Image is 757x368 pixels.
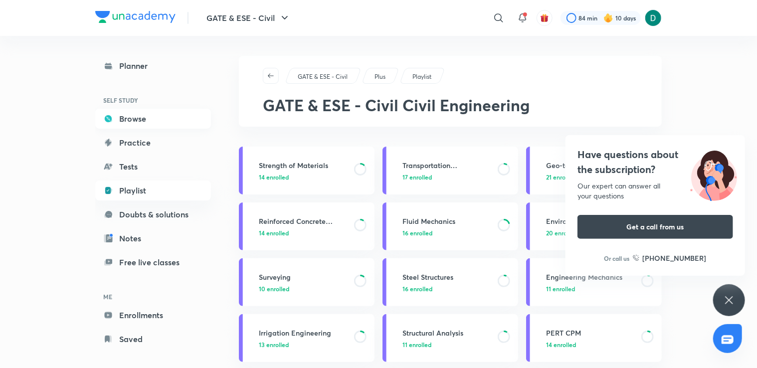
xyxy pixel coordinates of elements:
[259,216,348,226] h3: Reinforced Concrete Structure
[546,284,575,293] span: 11 enrolled
[95,109,211,129] a: Browse
[373,72,387,81] a: Plus
[645,9,662,26] img: Diksha Mishra
[643,253,707,263] h6: [PHONE_NUMBER]
[239,147,375,194] a: Strength of Materials14 enrolled
[259,173,289,182] span: 14 enrolled
[259,340,289,349] span: 13 enrolled
[95,204,211,224] a: Doubts & solutions
[577,147,733,177] h4: Have questions about the subscription?
[402,272,492,282] h3: Steel Structures
[603,13,613,23] img: streak
[95,11,176,23] img: Company Logo
[402,160,492,171] h3: Transportation Engineering
[259,284,289,293] span: 10 enrolled
[95,329,211,349] a: Saved
[577,181,733,201] div: Our expert can answer all your questions
[95,157,211,177] a: Tests
[95,92,211,109] h6: SELF STUDY
[239,258,375,306] a: Surveying10 enrolled
[95,11,176,25] a: Company Logo
[95,56,211,76] a: Planner
[402,328,492,338] h3: Structural Analysis
[546,173,575,182] span: 21 enrolled
[402,284,432,293] span: 16 enrolled
[402,173,432,182] span: 17 enrolled
[382,314,518,362] a: Structural Analysis11 enrolled
[95,305,211,325] a: Enrollments
[263,94,530,116] span: GATE & ESE - Civil Civil Engineering
[402,216,492,226] h3: Fluid Mechanics
[296,72,350,81] a: GATE & ESE - Civil
[259,272,348,282] h3: Surveying
[95,133,211,153] a: Practice
[95,288,211,305] h6: ME
[546,340,576,349] span: 14 enrolled
[375,72,385,81] p: Plus
[298,72,348,81] p: GATE & ESE - Civil
[546,216,635,226] h3: Environmental Engineering
[382,202,518,250] a: Fluid Mechanics16 enrolled
[402,340,431,349] span: 11 enrolled
[200,8,297,28] button: GATE & ESE - Civil
[633,253,707,263] a: [PHONE_NUMBER]
[546,272,635,282] h3: Engineering Mechanics
[95,252,211,272] a: Free live classes
[382,147,518,194] a: Transportation Engineering17 enrolled
[259,328,348,338] h3: Irrigation Engineering
[604,254,630,263] p: Or call us
[526,147,662,194] a: Geo-technical Engg & Found. Engg21 enrolled
[411,72,433,81] a: Playlist
[577,215,733,239] button: Get a call from us
[382,258,518,306] a: Steel Structures16 enrolled
[526,314,662,362] a: PERT CPM14 enrolled
[546,328,635,338] h3: PERT CPM
[546,228,577,237] span: 20 enrolled
[526,202,662,250] a: Environmental Engineering20 enrolled
[682,147,745,201] img: ttu_illustration_new.svg
[546,160,635,171] h3: Geo-technical Engg & Found. Engg
[239,202,375,250] a: Reinforced Concrete Structure14 enrolled
[412,72,431,81] p: Playlist
[95,228,211,248] a: Notes
[526,258,662,306] a: Engineering Mechanics11 enrolled
[95,181,211,200] a: Playlist
[540,13,549,22] img: avatar
[259,228,289,237] span: 14 enrolled
[239,314,375,362] a: Irrigation Engineering13 enrolled
[537,10,553,26] button: avatar
[402,228,432,237] span: 16 enrolled
[259,160,348,171] h3: Strength of Materials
